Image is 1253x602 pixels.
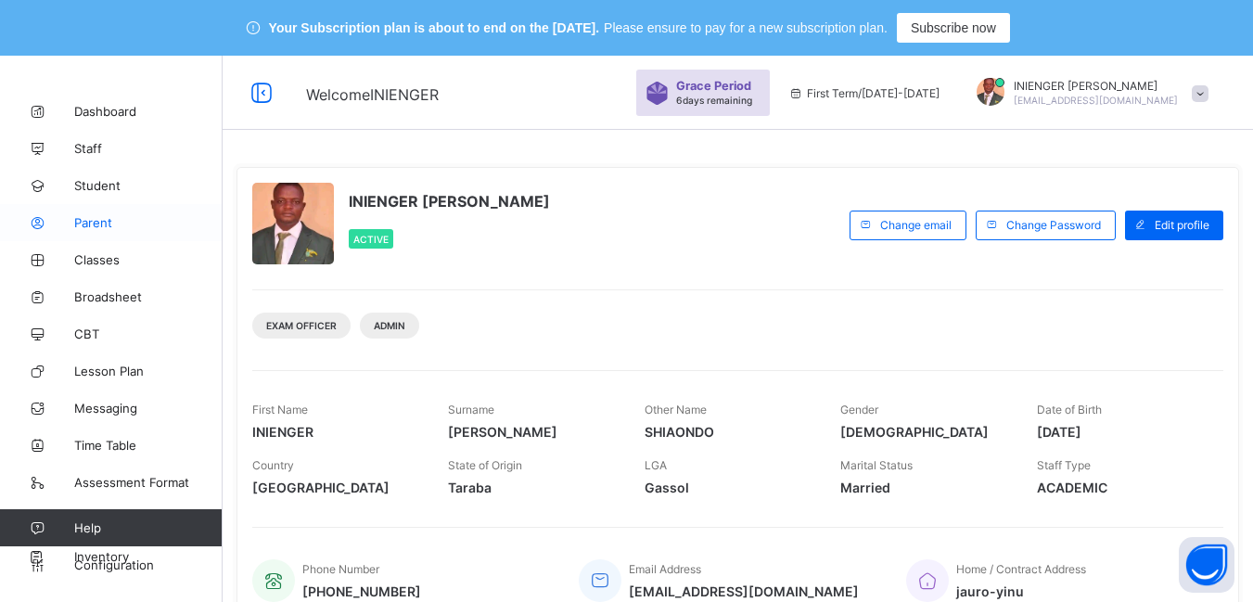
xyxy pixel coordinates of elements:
[911,20,996,35] span: Subscribe now
[269,20,599,35] span: Your Subscription plan is about to end on the [DATE].
[302,583,421,599] span: [PHONE_NUMBER]
[1037,424,1205,440] span: [DATE]
[840,424,1008,440] span: [DEMOGRAPHIC_DATA]
[676,79,751,93] span: Grace Period
[840,403,878,416] span: Gender
[448,424,616,440] span: [PERSON_NAME]
[840,480,1008,495] span: Married
[448,458,522,472] span: State of Origin
[646,82,669,105] img: sticker-purple.71386a28dfed39d6af7621340158ba97.svg
[448,403,494,416] span: Surname
[645,424,812,440] span: SHIAONDO
[252,424,420,440] span: INIENGER
[956,562,1086,576] span: Home / Contract Address
[880,218,952,232] span: Change email
[958,78,1218,109] div: INIENGERSIMON
[74,401,223,416] span: Messaging
[74,557,222,572] span: Configuration
[645,403,707,416] span: Other Name
[252,480,420,495] span: [GEOGRAPHIC_DATA]
[448,480,616,495] span: Taraba
[74,141,223,156] span: Staff
[74,364,223,378] span: Lesson Plan
[266,320,337,331] span: Exam Officer
[74,104,223,119] span: Dashboard
[1014,95,1178,106] span: [EMAIL_ADDRESS][DOMAIN_NAME]
[74,215,223,230] span: Parent
[629,562,701,576] span: Email Address
[252,458,294,472] span: Country
[676,95,752,106] span: 6 days remaining
[74,475,223,490] span: Assessment Format
[1037,403,1102,416] span: Date of Birth
[1006,218,1101,232] span: Change Password
[645,458,667,472] span: LGA
[1037,480,1205,495] span: ACADEMIC
[306,85,439,104] span: Welcome INIENGER
[1014,79,1178,93] span: INIENGER [PERSON_NAME]
[645,480,812,495] span: Gassol
[374,320,405,331] span: Admin
[629,583,859,599] span: [EMAIL_ADDRESS][DOMAIN_NAME]
[1037,458,1091,472] span: Staff Type
[74,289,223,304] span: Broadsheet
[788,86,940,100] span: session/term information
[74,520,222,535] span: Help
[74,438,223,453] span: Time Table
[74,252,223,267] span: Classes
[74,327,223,341] span: CBT
[840,458,913,472] span: Marital Status
[74,178,223,193] span: Student
[302,562,379,576] span: Phone Number
[956,583,1086,599] span: jauro-yinu
[349,192,550,211] span: INIENGER [PERSON_NAME]
[1179,537,1234,593] button: Open asap
[353,234,389,245] span: Active
[604,20,888,35] span: Please ensure to pay for a new subscription plan.
[252,403,308,416] span: First Name
[1155,218,1209,232] span: Edit profile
